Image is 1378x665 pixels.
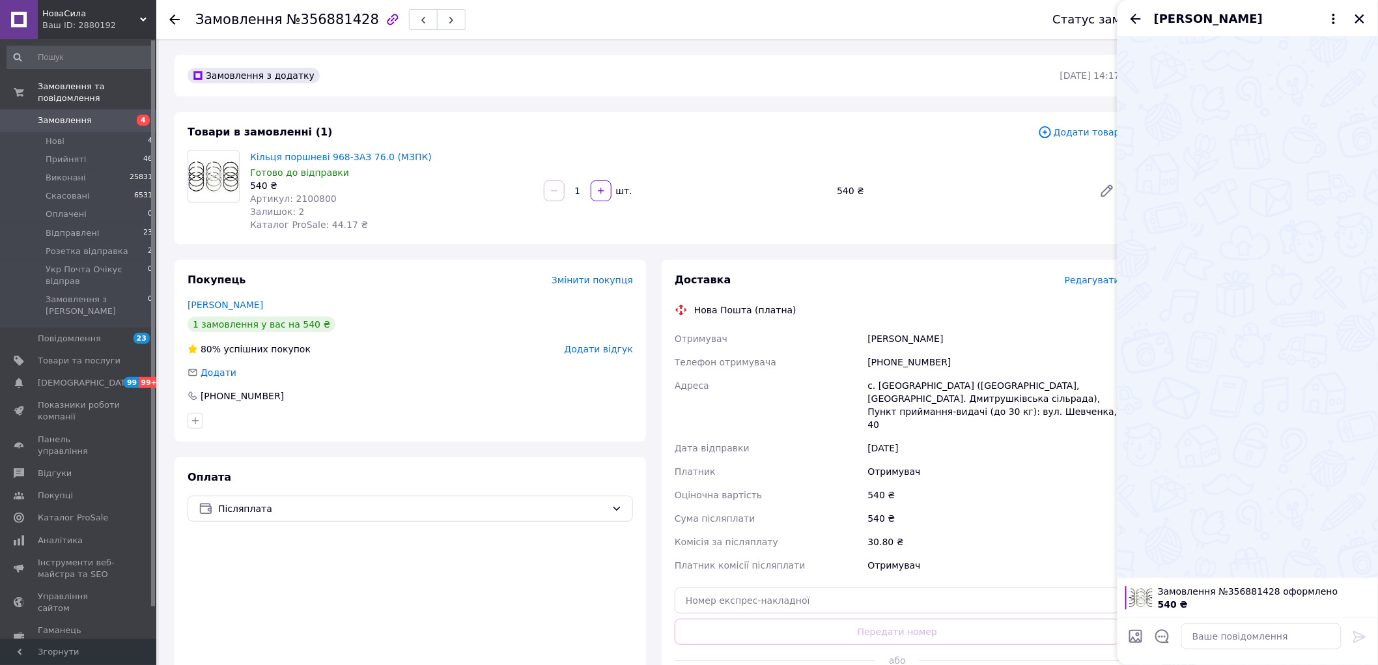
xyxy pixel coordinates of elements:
span: Дата відправки [675,443,750,453]
span: Адреса [675,380,709,391]
time: [DATE] 14:17 [1060,70,1120,81]
span: Телефон отримувача [675,357,776,367]
span: Управління сайтом [38,591,120,614]
div: шт. [613,184,634,197]
span: Залишок: 2 [250,206,305,217]
span: Замовлення з [PERSON_NAME] [46,294,148,317]
span: 0 [148,264,152,287]
span: 99 [124,377,139,388]
a: Кільця поршневі 968-ЗАЗ 76.0 (МЗПК) [250,152,432,162]
span: 99+ [139,377,160,388]
button: Закрити [1352,11,1368,27]
div: Нова Пошта (платна) [691,304,800,317]
div: Ваш ID: 2880192 [42,20,156,31]
input: Номер експрес-накладної [675,587,1120,614]
span: Нові [46,135,64,147]
span: Комісія за післяплату [675,537,778,547]
span: 4 [148,135,152,147]
span: Покупці [38,490,73,502]
div: успішних покупок [188,343,311,356]
span: Післяплата [218,502,606,516]
span: 2 [148,246,152,257]
span: [DEMOGRAPHIC_DATA] [38,377,134,389]
span: Готово до відправки [250,167,349,178]
span: Платник комісії післяплати [675,560,806,571]
span: Додати [201,367,236,378]
span: 46 [143,154,152,165]
span: Відправлені [46,227,99,239]
div: Замовлення з додатку [188,68,320,83]
span: Сума післяплати [675,513,755,524]
span: 540 ₴ [1158,599,1188,610]
span: 0 [148,208,152,220]
span: Аналітика [38,535,83,546]
span: Покупець [188,274,246,286]
button: Назад [1128,11,1144,27]
div: 1 замовлення у вас на 540 ₴ [188,317,335,332]
img: 3733432864_w100_h100_kiltsya-porshnevi-968-zaz.jpg [1129,586,1153,610]
span: 25831 [130,172,152,184]
span: НоваСила [42,8,140,20]
span: 23 [143,227,152,239]
div: 30.80 ₴ [865,530,1123,554]
span: [PERSON_NAME] [1154,10,1263,27]
span: Показники роботи компанії [38,399,120,423]
div: Статус замовлення [1053,13,1173,26]
span: Товари та послуги [38,355,120,367]
span: Оціночна вартість [675,490,762,500]
span: Доставка [675,274,731,286]
span: Додати відгук [565,344,633,354]
span: №356881428 [287,12,379,27]
span: Оплата [188,471,231,483]
span: Розетка відправка [46,246,128,257]
div: с. [GEOGRAPHIC_DATA] ([GEOGRAPHIC_DATA], [GEOGRAPHIC_DATA]. Дмитрушківська сільрада), Пункт прийм... [865,374,1123,436]
button: Відкрити шаблони відповідей [1154,628,1171,645]
div: [PERSON_NAME] [865,327,1123,350]
span: 4 [137,115,150,126]
input: Пошук [7,46,154,69]
button: [PERSON_NAME] [1154,10,1342,27]
div: [DATE] [865,436,1123,460]
span: Платник [675,466,716,477]
div: [PHONE_NUMBER] [865,350,1123,374]
div: 540 ₴ [250,179,533,192]
span: Замовлення [195,12,283,27]
span: Замовлення та повідомлення [38,81,156,104]
span: Каталог ProSale [38,512,108,524]
span: Інструменти веб-майстра та SEO [38,557,120,580]
span: 80% [201,344,221,354]
div: 540 ₴ [832,182,1089,200]
span: Відгуки [38,468,72,479]
span: 0 [148,294,152,317]
a: [PERSON_NAME] [188,300,263,310]
div: 540 ₴ [865,483,1123,507]
span: Прийняті [46,154,86,165]
span: Укр Почта Очікує відправ [46,264,148,287]
img: Кільця поршневі 968-ЗАЗ 76.0 (МЗПК) [188,158,239,196]
div: Отримувач [865,554,1123,577]
div: 540 ₴ [865,507,1123,530]
span: Оплачені [46,208,87,220]
span: Каталог ProSale: 44.17 ₴ [250,219,368,230]
span: Додати товар [1038,125,1120,139]
div: [PHONE_NUMBER] [199,389,285,403]
span: Скасовані [46,190,90,202]
span: Змінити покупця [552,275,633,285]
div: Повернутися назад [169,13,180,26]
span: 23 [134,333,150,344]
span: Гаманець компанії [38,625,120,648]
span: Замовлення [38,115,92,126]
span: Виконані [46,172,86,184]
span: Панель управління [38,434,120,457]
div: Отримувач [865,460,1123,483]
span: 6531 [134,190,152,202]
span: Отримувач [675,333,727,344]
span: Повідомлення [38,333,101,345]
span: Товари в замовленні (1) [188,126,333,138]
a: Редагувати [1094,178,1120,204]
span: Редагувати [1065,275,1120,285]
span: Замовлення №356881428 оформлено [1158,585,1370,598]
span: Артикул: 2100800 [250,193,337,204]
